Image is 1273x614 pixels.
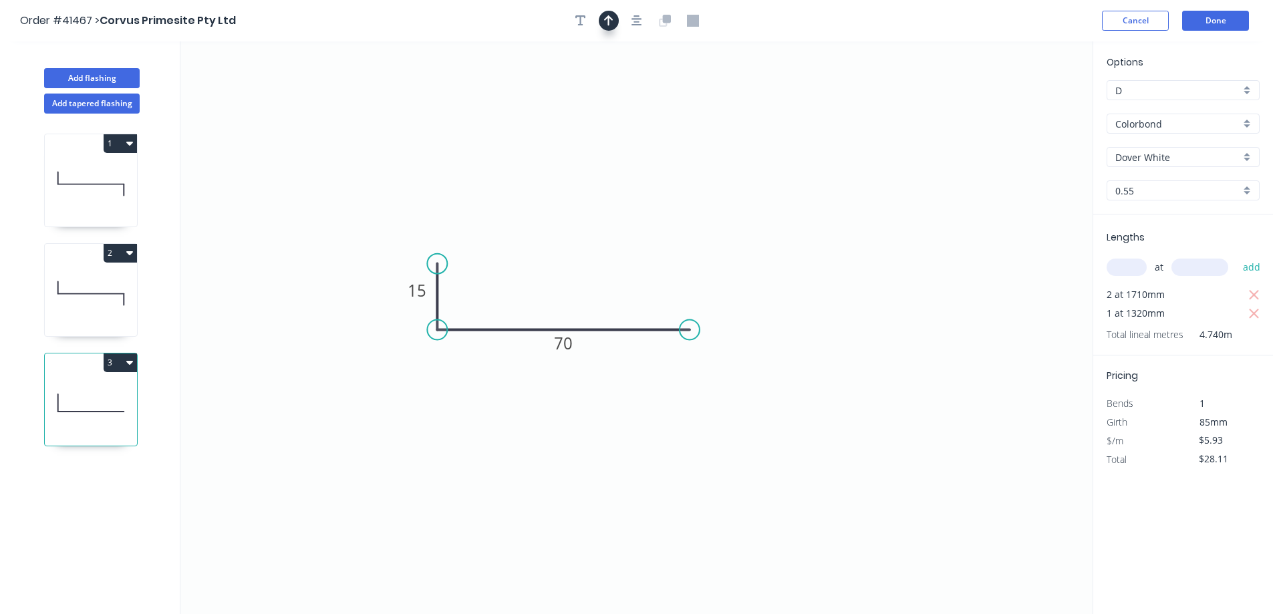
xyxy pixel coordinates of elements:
span: Options [1107,55,1143,69]
span: Corvus Primesite Pty Ltd [100,13,236,28]
input: Colour [1115,150,1240,164]
input: Price level [1115,84,1240,98]
svg: 0 [180,41,1093,614]
span: 1 at 1320mm [1107,304,1165,323]
span: Girth [1107,416,1127,428]
input: Material [1115,117,1240,131]
span: Total [1107,453,1127,466]
span: $/m [1107,434,1123,447]
input: Thickness [1115,184,1240,198]
button: 3 [104,353,137,372]
button: Done [1182,11,1249,31]
span: Pricing [1107,369,1138,382]
span: Bends [1107,397,1133,410]
button: Cancel [1102,11,1169,31]
span: 1 [1199,397,1205,410]
span: Order #41467 > [20,13,100,28]
span: 85mm [1199,416,1228,428]
span: 4.740m [1183,325,1232,344]
button: add [1236,256,1268,279]
button: 2 [104,244,137,263]
tspan: 70 [554,332,573,354]
span: 2 at 1710mm [1107,285,1165,304]
span: Total lineal metres [1107,325,1183,344]
button: Add tapered flashing [44,94,140,114]
span: Lengths [1107,231,1145,244]
button: Add flashing [44,68,140,88]
button: 1 [104,134,137,153]
span: at [1155,258,1163,277]
tspan: 15 [408,279,426,301]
